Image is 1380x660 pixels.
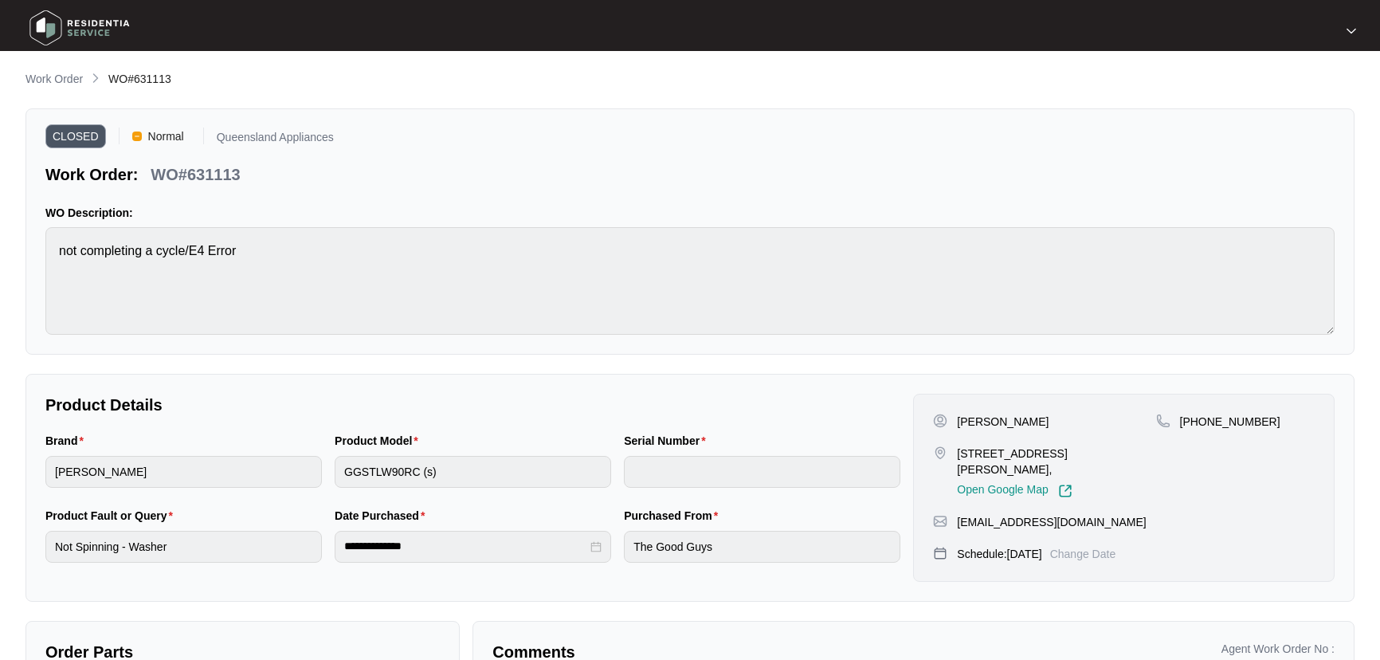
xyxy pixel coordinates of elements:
p: [PHONE_NUMBER] [1180,414,1280,430]
label: Product Model [335,433,425,449]
input: Purchased From [624,531,900,563]
p: Change Date [1050,546,1116,562]
span: Normal [142,124,190,148]
label: Purchased From [624,508,724,524]
p: Work Order [25,71,83,87]
label: Date Purchased [335,508,431,524]
img: residentia service logo [24,4,135,52]
input: Brand [45,456,322,488]
img: Link-External [1058,484,1072,498]
input: Date Purchased [344,538,587,555]
p: Product Details [45,394,900,416]
p: WO#631113 [151,163,240,186]
textarea: not completing a cycle/E4 Error [45,227,1335,335]
p: [PERSON_NAME] [957,414,1049,430]
img: map-pin [933,514,947,528]
img: chevron-right [89,72,102,84]
p: Queensland Appliances [217,132,334,148]
p: Agent Work Order No : [1221,641,1335,657]
input: Product Fault or Query [45,531,322,563]
span: CLOSED [45,124,106,148]
img: user-pin [933,414,947,428]
span: WO#631113 [108,73,171,85]
label: Product Fault or Query [45,508,179,524]
a: Work Order [22,71,86,88]
p: Schedule: [DATE] [957,546,1041,562]
input: Product Model [335,456,611,488]
img: map-pin [933,546,947,560]
img: Vercel Logo [132,132,142,141]
p: WO Description: [45,205,1335,221]
p: [EMAIL_ADDRESS][DOMAIN_NAME] [957,514,1146,530]
img: dropdown arrow [1347,27,1356,35]
input: Serial Number [624,456,900,488]
img: map-pin [933,446,947,460]
label: Brand [45,433,90,449]
label: Serial Number [624,433,712,449]
p: Work Order: [45,163,138,186]
img: map-pin [1156,414,1170,428]
p: [STREET_ADDRESS][PERSON_NAME], [957,446,1155,477]
a: Open Google Map [957,484,1072,498]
